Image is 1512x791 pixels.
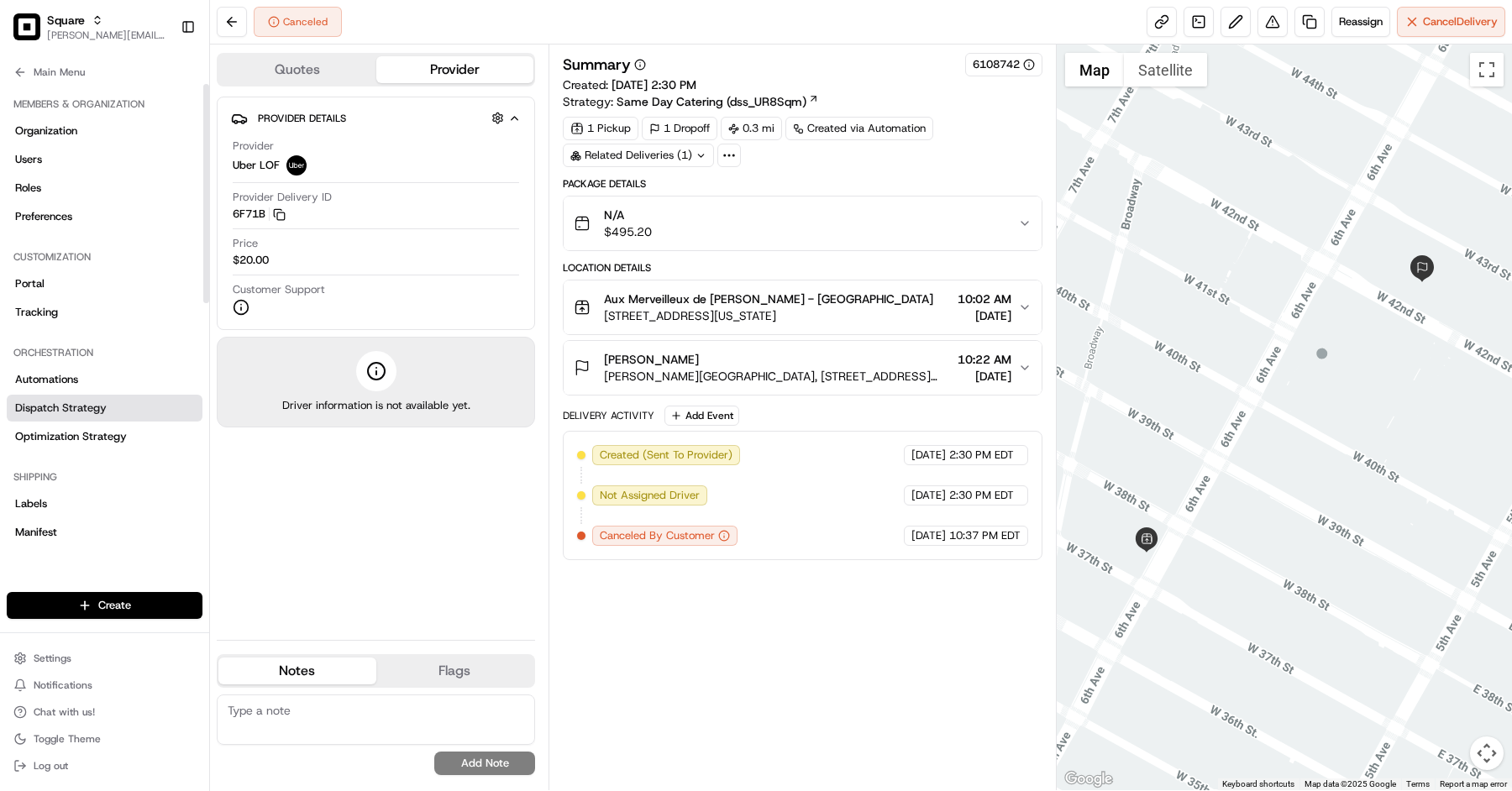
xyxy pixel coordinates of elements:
a: Manifest [7,519,202,546]
span: 2:30 PM EDT [949,448,1014,463]
img: uber-new-logo.jpeg [286,155,307,175]
span: [DATE] [911,448,946,463]
span: [PERSON_NAME] [604,351,699,368]
span: Chat with us! [34,705,95,719]
span: Toggle Theme [34,732,101,746]
div: 💻 [142,244,155,258]
div: Strategy: [563,93,819,110]
span: Not Assigned Driver [600,488,700,503]
button: Start new chat [286,165,306,185]
a: Users [7,146,202,173]
a: Labels [7,490,202,517]
button: Flags [376,657,534,684]
a: Automations [7,366,202,393]
span: Provider Delivery ID [233,190,332,205]
span: Log out [34,759,68,773]
button: 6108742 [973,57,1035,72]
span: $20.00 [233,253,269,268]
span: Users [15,152,42,167]
button: Quotes [218,56,376,83]
span: [PERSON_NAME][EMAIL_ADDRESS][DOMAIN_NAME] [47,29,167,42]
span: Reassign [1339,14,1383,29]
span: Price [233,236,258,251]
span: [DATE] [911,528,946,543]
h3: Summary [563,57,631,72]
div: 0.3 mi [721,117,782,140]
a: 💻API Documentation [135,236,276,266]
span: Optimization Strategy [15,429,127,444]
a: Dispatch Strategy [7,395,202,422]
a: Organization [7,118,202,144]
span: Labels [15,496,47,511]
span: Aux Merveilleux de [PERSON_NAME] - [GEOGRAPHIC_DATA] [604,291,933,307]
span: Manifest [15,525,57,540]
span: Pylon [167,284,203,296]
span: Created: [563,76,696,93]
div: 📗 [17,244,30,258]
button: Show street map [1065,53,1124,86]
button: Canceled [254,7,342,37]
span: Settings [34,652,71,665]
span: API Documentation [159,243,270,259]
span: Roles [15,181,41,196]
a: 📗Knowledge Base [10,236,135,266]
button: Log out [7,754,202,778]
span: [DATE] [958,368,1011,385]
button: Toggle Theme [7,727,202,751]
img: Square [13,13,40,40]
span: [DATE] [958,307,1011,324]
span: Organization [15,123,77,139]
button: Keyboard shortcuts [1222,778,1294,790]
div: Related Deliveries (1) [563,144,714,167]
span: Automations [15,372,78,387]
span: 10:37 PM EDT [949,528,1021,543]
div: Customization [7,244,202,270]
span: [STREET_ADDRESS][US_STATE] [604,307,933,324]
button: Notifications [7,673,202,697]
button: Toggle fullscreen view [1470,53,1504,86]
a: Open this area in Google Maps (opens a new window) [1061,768,1116,790]
div: Shipping [7,464,202,490]
button: Square [47,12,85,29]
span: Provider [233,139,274,154]
a: Report a map error [1440,779,1507,788]
button: 6F71B [233,207,286,222]
div: 1 Pickup [563,117,638,140]
span: Customer Support [233,282,325,297]
span: Uber LOF [233,158,280,173]
span: Knowledge Base [34,243,129,259]
span: N/A [604,207,652,223]
span: Provider Details [258,112,346,125]
div: 1 Dropoff [642,117,717,140]
button: Chat with us! [7,700,202,724]
span: Cancel Delivery [1423,14,1498,29]
button: [PERSON_NAME][PERSON_NAME][GEOGRAPHIC_DATA], [STREET_ADDRESS][US_STATE]10:22 AM[DATE] [564,341,1042,395]
button: Map camera controls [1470,736,1504,770]
button: Notes [218,657,376,684]
div: Location Details [563,261,1042,275]
img: 1736555255976-a54dd68f-1ca7-489b-9aae-adbdc363a1c4 [17,160,47,190]
button: CancelDelivery [1397,7,1505,37]
span: 10:22 AM [958,351,1011,368]
span: Map data ©2025 Google [1305,779,1396,788]
span: Tracking [15,305,58,320]
div: Package Details [563,177,1042,191]
a: Created via Automation [785,117,933,140]
button: Create [7,592,202,619]
div: We're available if you need us! [57,176,213,190]
div: Delivery Activity [563,409,654,422]
span: [PERSON_NAME][GEOGRAPHIC_DATA], [STREET_ADDRESS][US_STATE] [604,368,951,385]
button: Main Menu [7,60,202,84]
span: Dispatch Strategy [15,401,107,416]
div: Start new chat [57,160,276,176]
p: Welcome 👋 [17,66,306,93]
a: Tracking [7,299,202,326]
a: Preferences [7,203,202,230]
a: Powered byPylon [118,283,203,296]
a: Portal [7,270,202,297]
a: Optimization Strategy [7,423,202,450]
button: N/A$495.20 [564,196,1042,250]
span: Main Menu [34,65,85,79]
